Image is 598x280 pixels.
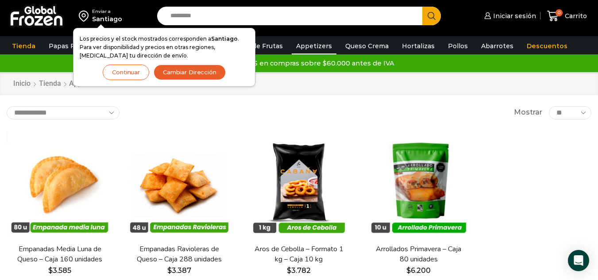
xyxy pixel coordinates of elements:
[80,35,249,60] p: Los precios y el stock mostrados corresponden a . Para ver disponibilidad y precios en otras regi...
[287,266,311,275] bdi: 3.782
[13,79,31,89] a: Inicio
[228,38,287,54] a: Pulpa de Frutas
[92,15,122,23] div: Santiago
[522,38,572,54] a: Descuentos
[211,35,238,42] strong: Santiago
[556,9,563,16] span: 0
[48,266,53,275] span: $
[48,266,71,275] bdi: 3.585
[287,266,291,275] span: $
[131,244,227,265] a: Empanadas Ravioleras de Queso – Caja 288 unidades
[491,12,536,20] span: Iniciar sesión
[167,266,191,275] bdi: 3.387
[13,79,104,89] nav: Breadcrumb
[563,12,587,20] span: Carrito
[422,7,441,25] button: Search button
[167,266,172,275] span: $
[514,107,542,118] span: Mostrar
[397,38,439,54] a: Hortalizas
[79,8,92,23] img: address-field-icon.svg
[477,38,518,54] a: Abarrotes
[39,79,62,89] a: Tienda
[8,38,40,54] a: Tienda
[92,8,122,15] div: Enviar a
[545,6,589,27] a: 0 Carrito
[406,266,411,275] span: $
[251,244,347,265] a: Aros de Cebolla – Formato 1 kg – Caja 10 kg
[12,244,108,265] a: Empanadas Media Luna de Queso – Caja 160 unidades
[482,7,536,25] a: Iniciar sesión
[292,38,336,54] a: Appetizers
[7,106,120,119] select: Pedido de la tienda
[444,38,472,54] a: Pollos
[371,244,467,265] a: Arrollados Primavera – Caja 80 unidades
[568,250,589,271] div: Open Intercom Messenger
[341,38,393,54] a: Queso Crema
[69,79,104,88] h1: Appetizers
[154,65,226,80] button: Cambiar Dirección
[103,65,149,80] button: Continuar
[406,266,431,275] bdi: 6.200
[44,38,93,54] a: Papas Fritas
